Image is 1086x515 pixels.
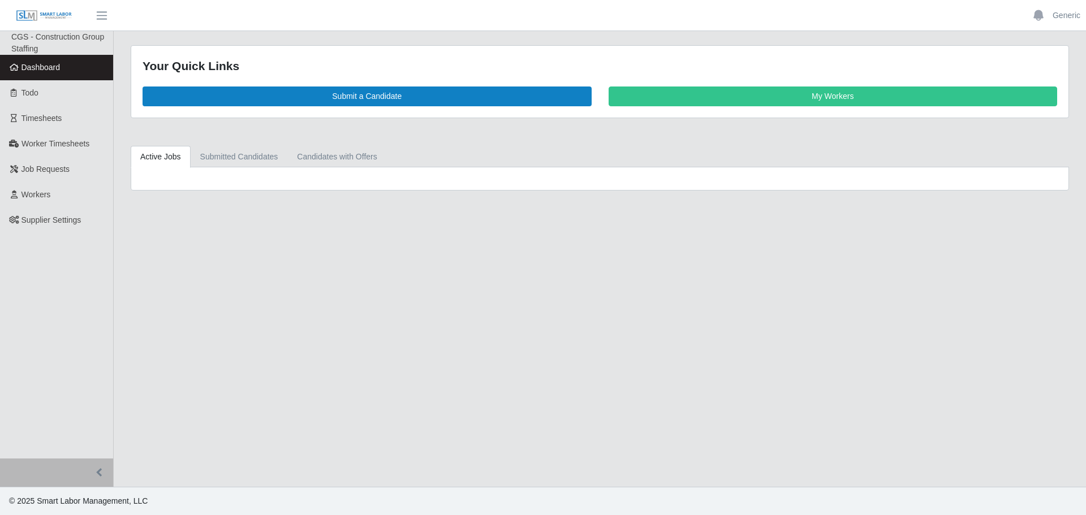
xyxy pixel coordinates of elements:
a: Active Jobs [131,146,191,168]
a: Submit a Candidate [143,86,592,106]
span: Todo [21,88,38,97]
a: My Workers [609,86,1058,106]
a: Generic [1053,10,1080,21]
a: Submitted Candidates [191,146,288,168]
a: Candidates with Offers [287,146,386,168]
img: SLM Logo [16,10,72,22]
span: Workers [21,190,51,199]
span: Job Requests [21,165,70,174]
span: CGS - Construction Group Staffing [11,32,104,53]
span: Worker Timesheets [21,139,89,148]
span: Supplier Settings [21,215,81,224]
span: © 2025 Smart Labor Management, LLC [9,496,148,505]
span: Timesheets [21,114,62,123]
span: Dashboard [21,63,61,72]
div: Your Quick Links [143,57,1057,75]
